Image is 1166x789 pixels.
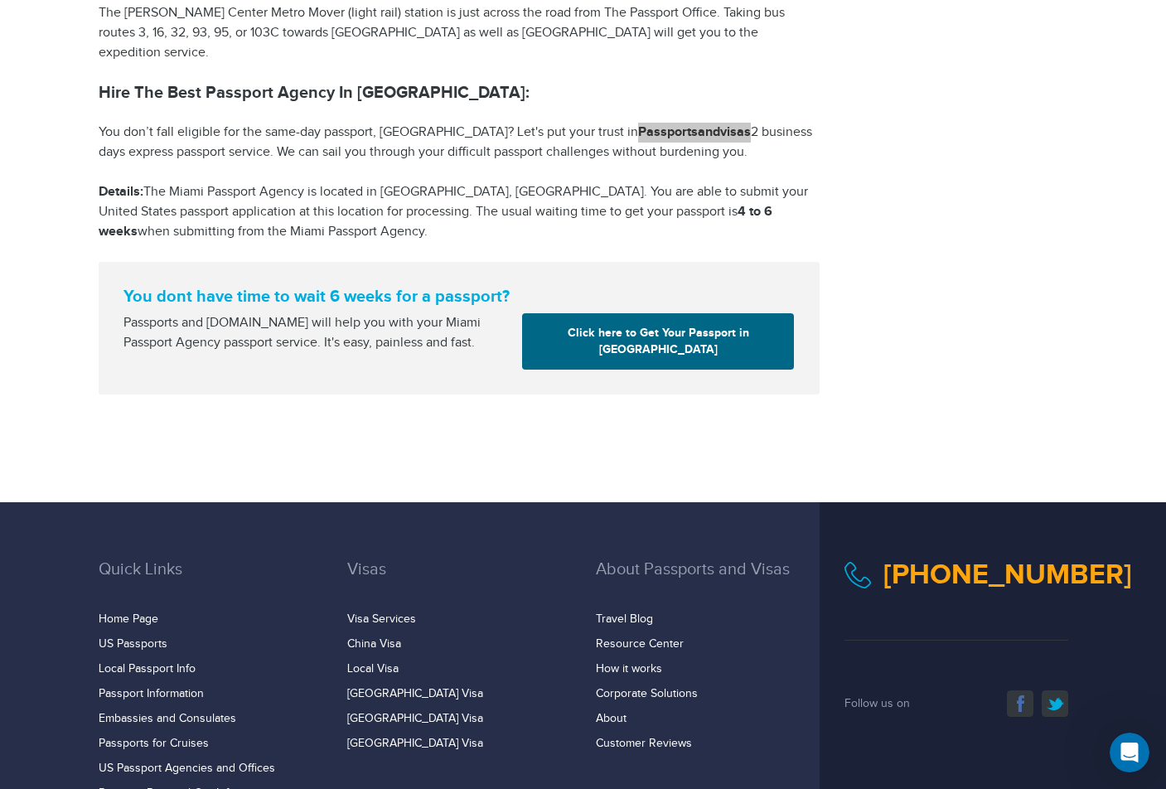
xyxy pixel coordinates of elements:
div: Passports and [DOMAIN_NAME] will help you with your Miami Passport Agency passport service. It's ... [117,313,516,353]
a: Home Page [99,612,158,626]
strong: You dont have time to wait 6 weeks for a passport? [123,287,795,307]
a: Resource Center [596,637,684,651]
a: Passports for Cruises [99,737,209,750]
a: [PHONE_NUMBER] [883,558,1132,592]
p: The Miami Passport Agency is located in [GEOGRAPHIC_DATA], [GEOGRAPHIC_DATA]. You are able to sub... [99,182,820,242]
a: facebook [1007,690,1033,717]
a: Embassies and Consulates [99,712,236,725]
span: Follow us on [844,697,910,710]
p: You don’t fall eligible for the same-day passport, [GEOGRAPHIC_DATA]? Let's put your trust in 2 b... [99,123,820,162]
h3: Visas [347,560,571,603]
iframe: Intercom live chat [1110,733,1149,772]
a: [GEOGRAPHIC_DATA] Visa [347,687,483,700]
a: About [596,712,627,725]
a: Local Passport Info [99,662,196,675]
a: China Visa [347,637,401,651]
p: The [PERSON_NAME] Center Metro Mover (light rail) station is just across the road from The Passpo... [99,3,820,63]
strong: Details: [99,184,143,200]
a: Customer Reviews [596,737,692,750]
h3: Quick Links [99,560,322,603]
a: Passport Information [99,687,204,700]
a: US Passport Agencies and Offices [99,762,275,775]
a: twitter [1042,690,1068,717]
strong: Hire The Best Passport Agency In [GEOGRAPHIC_DATA]: [99,83,530,103]
h3: About Passports and Visas [596,560,820,603]
a: Travel Blog [596,612,653,626]
a: How it works [596,662,662,675]
a: Visa Services [347,612,416,626]
a: Click here to Get Your Passport in [GEOGRAPHIC_DATA] [522,313,794,370]
a: [GEOGRAPHIC_DATA] Visa [347,712,483,725]
a: [GEOGRAPHIC_DATA] Visa [347,737,483,750]
a: US Passports [99,637,167,651]
a: Corporate Solutions [596,687,698,700]
strong: 4 to 6 weeks [99,204,772,240]
a: Local Visa [347,662,399,675]
a: Passportsandvisas [638,124,751,140]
